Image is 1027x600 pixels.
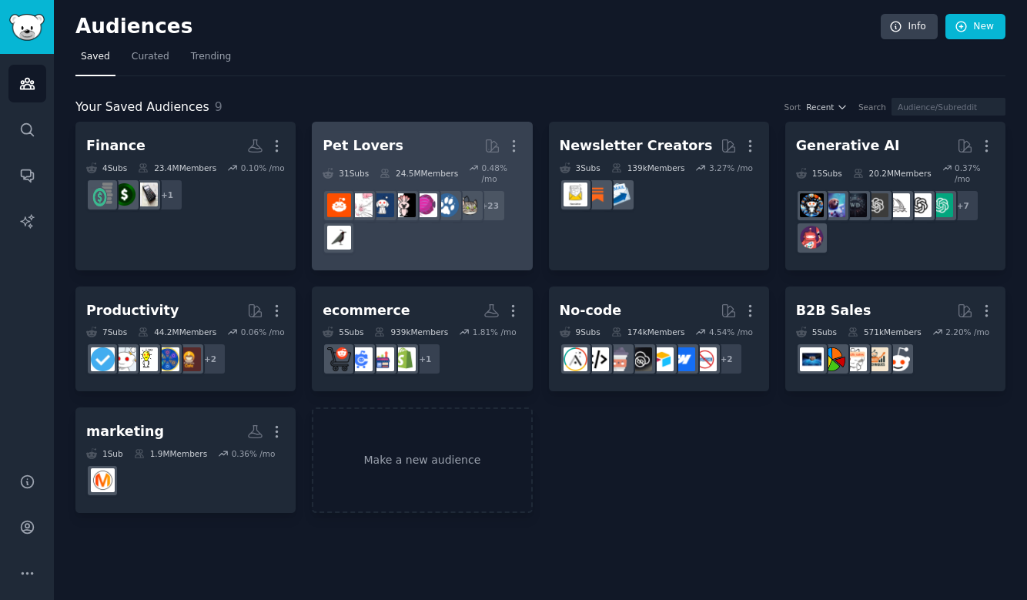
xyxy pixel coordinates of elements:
img: Substack [585,183,609,206]
img: aiArt [800,193,824,217]
div: 5 Sub s [796,327,837,337]
img: lifehacks [134,347,158,371]
img: weirddalle [843,193,867,217]
div: No-code [560,301,622,320]
a: Pet Lovers31Subs24.5MMembers0.48% /mo+23catsdogsAquariumsparrotsdogswithjobsRATSBeardedDragonsbir... [312,122,532,270]
div: 15 Sub s [796,163,842,184]
img: GummySearch logo [9,14,45,41]
img: ecommerce [327,347,351,371]
img: GPT3 [865,193,888,217]
img: b2b_sales [843,347,867,371]
span: 9 [215,99,222,114]
div: marketing [86,422,164,441]
div: + 7 [947,189,979,222]
div: 24.5M Members [380,163,458,184]
div: + 23 [473,189,506,222]
img: salestechniques [865,347,888,371]
div: Pet Lovers [323,136,403,156]
div: 4.54 % /mo [709,327,753,337]
div: 23.4M Members [138,163,216,173]
img: ecommercemarketing [349,347,373,371]
div: Generative AI [796,136,900,156]
img: OpenAI [908,193,932,217]
img: cats [457,193,480,217]
img: marketing [91,468,115,492]
img: MiddleClassFinance [134,183,158,206]
img: shopify [392,347,416,371]
img: Productivitycafe [177,347,201,371]
img: Emailmarketing [607,183,631,206]
img: ecommerce_growth [370,347,394,371]
input: Audience/Subreddit [892,98,1005,116]
div: 571k Members [848,327,922,337]
div: 1 Sub [86,448,123,459]
img: getdisciplined [91,347,115,371]
img: NoCodeMovement [585,347,609,371]
img: sales [886,347,910,371]
div: 174k Members [611,327,685,337]
img: FinancialPlanning [91,183,115,206]
img: LifeProTips [156,347,179,371]
div: 5 Sub s [323,327,363,337]
img: StableDiffusion [821,193,845,217]
img: dalle2 [800,226,824,250]
img: productivity [112,347,136,371]
div: 0.37 % /mo [955,163,995,184]
a: Productivity7Subs44.2MMembers0.06% /mo+2ProductivitycafeLifeProTipslifehacksproductivitygetdiscip... [75,287,296,392]
span: Curated [132,50,169,64]
div: + 1 [409,343,441,375]
div: 0.36 % /mo [232,448,276,459]
a: New [945,14,1005,40]
img: Aquariums [413,193,437,217]
div: + 2 [711,343,743,375]
div: Finance [86,136,146,156]
div: 9 Sub s [560,327,600,337]
div: 1.81 % /mo [473,327,517,337]
img: dogs [435,193,459,217]
div: 0.48 % /mo [482,163,522,184]
a: No-code9Subs174kMembers4.54% /mo+2nocodewebflowAirtableNoCodeSaaSnocodelowcodeNoCodeMovementAdalo [549,287,769,392]
div: 44.2M Members [138,327,216,337]
img: Newsletters [564,183,587,206]
div: Productivity [86,301,179,320]
div: Newsletter Creators [560,136,713,156]
span: Trending [191,50,231,64]
a: marketing1Sub1.9MMembers0.36% /momarketing [75,407,296,513]
a: Finance4Subs23.4MMembers0.10% /mo+1MiddleClassFinanceMoneyFinancialPlanning [75,122,296,270]
div: 0.06 % /mo [241,327,285,337]
a: Make a new audience [312,407,532,513]
img: birding [327,226,351,250]
div: 3 Sub s [560,163,600,173]
div: ecommerce [323,301,410,320]
a: Generative AI15Subs20.2MMembers0.37% /mo+7ChatGPTOpenAImidjourneyGPT3weirddalleStableDiffusionaiA... [785,122,1005,270]
span: Your Saved Audiences [75,98,209,117]
img: B_2_B_Selling_Tips [800,347,824,371]
div: 2.20 % /mo [945,327,989,337]
img: webflow [671,347,695,371]
a: Trending [186,45,236,76]
a: B2B Sales5Subs571kMembers2.20% /mosalessalestechniquesb2b_salesB2BSalesB_2_B_Selling_Tips [785,287,1005,392]
img: dogswithjobs [370,193,394,217]
img: NoCodeSaaS [628,347,652,371]
a: Info [881,14,938,40]
div: + 1 [151,179,183,211]
img: Adalo [564,347,587,371]
img: B2BSales [821,347,845,371]
div: 1.9M Members [134,448,207,459]
div: + 2 [194,343,226,375]
img: parrots [392,193,416,217]
span: Saved [81,50,110,64]
img: Airtable [650,347,674,371]
div: 3.27 % /mo [709,163,753,173]
div: 31 Sub s [323,163,369,184]
div: B2B Sales [796,301,871,320]
div: Sort [784,102,801,112]
img: Money [112,183,136,206]
div: 139k Members [611,163,685,173]
div: 939k Members [374,327,448,337]
a: ecommerce5Subs939kMembers1.81% /mo+1shopifyecommerce_growthecommercemarketingecommerce [312,287,532,392]
button: Recent [806,102,848,112]
img: nocode [693,347,717,371]
a: Newsletter Creators3Subs139kMembers3.27% /moEmailmarketingSubstackNewsletters [549,122,769,270]
h2: Audiences [75,15,881,39]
